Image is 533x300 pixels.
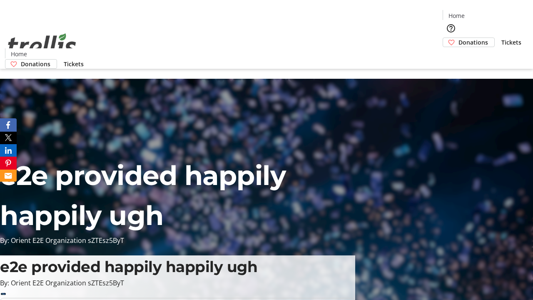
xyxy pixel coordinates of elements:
[21,60,50,68] span: Donations
[458,38,488,47] span: Donations
[443,37,495,47] a: Donations
[5,24,79,66] img: Orient E2E Organization sZTEsz5ByT's Logo
[57,60,90,68] a: Tickets
[5,50,32,58] a: Home
[64,60,84,68] span: Tickets
[495,38,528,47] a: Tickets
[443,20,459,37] button: Help
[501,38,521,47] span: Tickets
[448,11,465,20] span: Home
[11,50,27,58] span: Home
[443,47,459,64] button: Cart
[5,59,57,69] a: Donations
[443,11,470,20] a: Home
